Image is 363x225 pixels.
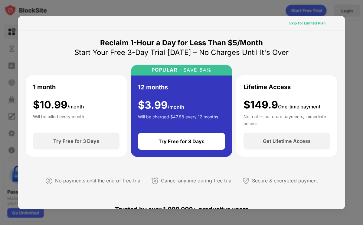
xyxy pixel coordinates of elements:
[152,67,181,73] div: POPULAR ·
[67,104,84,110] span: /month
[244,99,320,111] div: $149.9
[151,177,159,185] img: cancel-anytime
[55,176,142,185] div: No payments until the end of free trial
[168,104,184,110] span: /month
[100,38,263,48] div: Reclaim 1-Hour a Day for Less Than $5/Month
[33,99,84,111] div: $ 10.99
[138,114,218,126] div: Will be charged $47.88 every 12 months
[33,113,84,125] div: Will be billed every month
[278,104,320,110] span: One-time payment
[74,48,289,57] div: Start Your Free 3-Day Trial [DATE] – No Charges Until It's Over
[252,176,318,185] div: Secure & encrypted payment
[181,67,212,73] div: SAVE 64%
[53,138,99,144] div: Try Free for 3 Days
[25,195,338,224] div: Trusted by over 1,000,000+ productive users
[33,82,56,92] div: 1 month
[263,138,311,144] div: Get Lifetime Access
[159,138,204,144] div: Try Free for 3 Days
[244,113,330,125] div: No trial — no future payments, immediate access
[138,83,168,92] div: 12 months
[45,177,53,185] img: not-paying
[244,82,291,92] div: Lifetime Access
[242,177,250,185] img: secured-payment
[138,99,184,111] div: $ 3.99
[289,20,325,26] div: Skip for Limited Plan
[161,176,233,185] div: Cancel anytime during free trial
